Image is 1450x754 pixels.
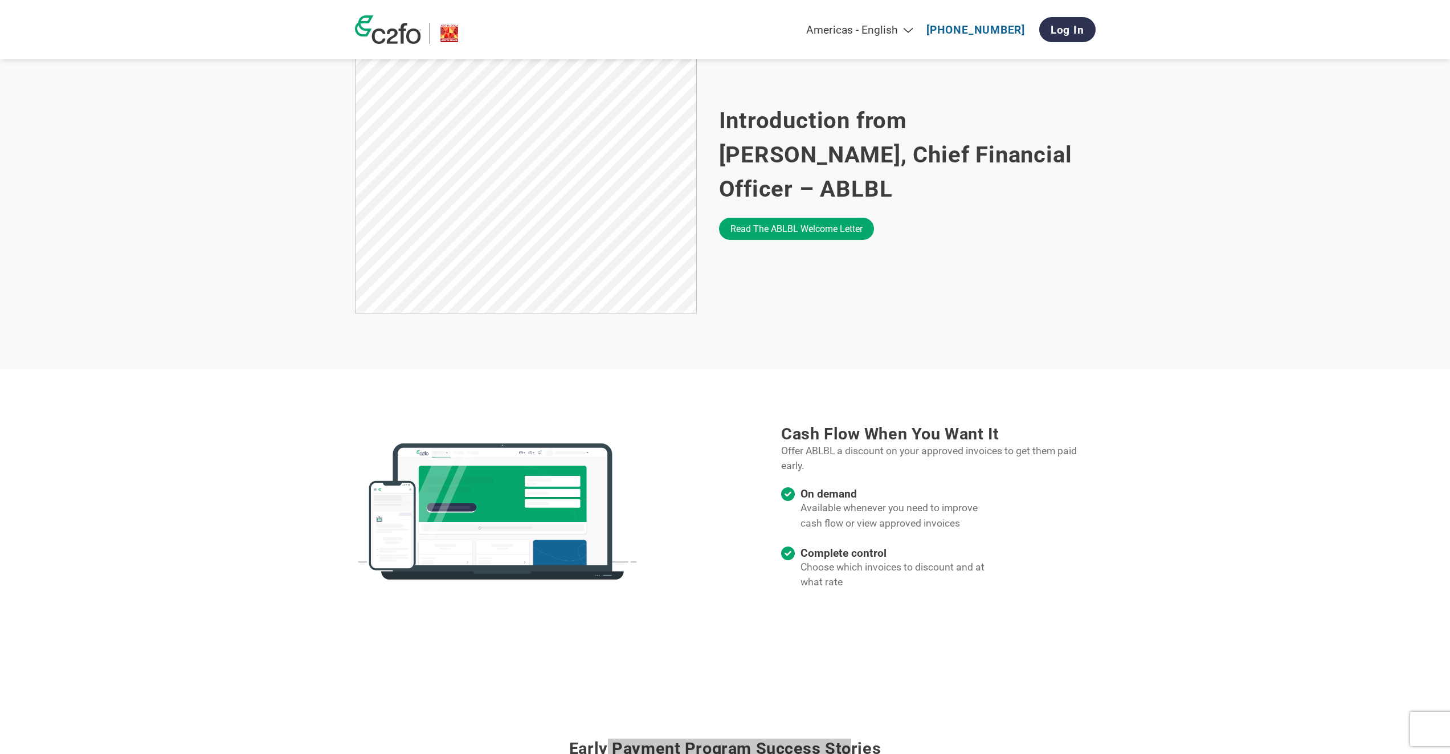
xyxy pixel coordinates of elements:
[355,15,421,44] img: c2fo logo
[355,426,640,597] img: c2fo
[781,424,1095,443] h3: Cash flow when you want it
[1039,17,1096,42] a: Log In
[800,487,1001,500] h4: On demand
[926,23,1025,36] a: [PHONE_NUMBER]
[781,443,1095,474] p: Offer ABLBL a discount on your approved invoices to get them paid early.
[719,218,874,240] a: Read the ABLBL welcome letter
[800,560,1001,590] p: Choose which invoices to discount and at what rate
[719,104,1096,206] h2: Introduction from [PERSON_NAME], Chief Financial Officer – ABLBL
[439,23,460,44] img: ABLBL
[800,500,1001,531] p: Available whenever you need to improve cash flow or view approved invoices
[800,547,1001,560] h4: Complete control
